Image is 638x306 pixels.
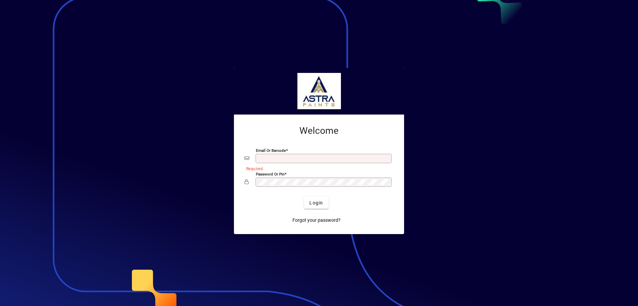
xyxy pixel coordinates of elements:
h2: Welcome [245,125,393,137]
mat-error: Required [246,165,388,172]
span: Login [309,199,323,206]
a: Forgot your password? [290,214,343,226]
button: Login [304,197,328,209]
span: Forgot your password? [292,217,341,224]
mat-label: Email or Barcode [256,148,286,153]
mat-label: Password or Pin [256,172,284,176]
